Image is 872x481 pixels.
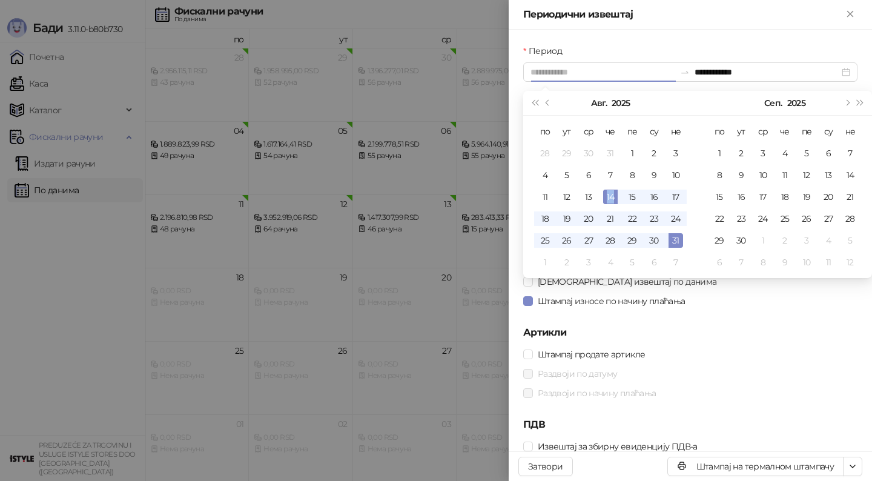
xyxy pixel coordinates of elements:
[533,386,661,400] span: Раздвоји по начину плаћања
[621,164,643,186] td: 2025-08-08
[560,211,574,226] div: 19
[817,208,839,230] td: 2025-09-27
[708,208,730,230] td: 2025-09-22
[774,164,796,186] td: 2025-09-11
[538,190,552,204] div: 11
[839,251,861,273] td: 2025-10-12
[752,230,774,251] td: 2025-10-01
[669,146,683,161] div: 3
[817,230,839,251] td: 2025-10-04
[734,211,748,226] div: 23
[821,255,836,270] div: 11
[752,251,774,273] td: 2025-10-08
[556,186,578,208] td: 2025-08-12
[752,208,774,230] td: 2025-09-24
[665,186,687,208] td: 2025-08-17
[734,168,748,182] div: 9
[680,67,690,77] span: to
[621,230,643,251] td: 2025-08-29
[647,190,661,204] div: 16
[799,146,814,161] div: 5
[578,230,599,251] td: 2025-08-27
[643,186,665,208] td: 2025-08-16
[796,186,817,208] td: 2025-09-19
[647,146,661,161] div: 2
[603,146,618,161] div: 31
[560,255,574,270] div: 2
[556,121,578,142] th: ут
[708,230,730,251] td: 2025-09-29
[669,255,683,270] div: 7
[665,208,687,230] td: 2025-08-24
[560,190,574,204] div: 12
[712,190,727,204] div: 15
[518,457,573,476] button: Затвори
[796,164,817,186] td: 2025-09-12
[599,142,621,164] td: 2025-07-31
[843,190,857,204] div: 21
[839,230,861,251] td: 2025-10-05
[523,417,857,432] h5: ПДВ
[799,233,814,248] div: 3
[734,255,748,270] div: 7
[821,211,836,226] div: 27
[712,146,727,161] div: 1
[665,142,687,164] td: 2025-08-03
[556,230,578,251] td: 2025-08-26
[533,294,690,308] span: Штампај износе по начину плаћања
[712,233,727,248] div: 29
[712,168,727,182] div: 8
[708,164,730,186] td: 2025-09-08
[817,142,839,164] td: 2025-09-06
[756,190,770,204] div: 17
[523,7,843,22] div: Периодични извештај
[843,233,857,248] div: 5
[625,146,639,161] div: 1
[643,121,665,142] th: су
[556,142,578,164] td: 2025-07-29
[756,255,770,270] div: 8
[774,251,796,273] td: 2025-10-09
[708,142,730,164] td: 2025-09-01
[843,7,857,22] button: Close
[734,146,748,161] div: 2
[538,146,552,161] div: 28
[625,233,639,248] div: 29
[599,208,621,230] td: 2025-08-21
[730,208,752,230] td: 2025-09-23
[533,367,622,380] span: Раздвоји по датуму
[821,233,836,248] div: 4
[534,186,556,208] td: 2025-08-11
[817,164,839,186] td: 2025-09-13
[843,255,857,270] div: 12
[799,190,814,204] div: 19
[840,91,853,115] button: Следећи месец (PageDown)
[621,208,643,230] td: 2025-08-22
[541,91,555,115] button: Претходни месец (PageUp)
[712,211,727,226] div: 22
[599,251,621,273] td: 2025-09-04
[730,186,752,208] td: 2025-09-16
[778,255,792,270] div: 9
[581,146,596,161] div: 30
[599,230,621,251] td: 2025-08-28
[625,190,639,204] div: 15
[621,121,643,142] th: пе
[581,211,596,226] div: 20
[603,211,618,226] div: 21
[665,230,687,251] td: 2025-08-31
[528,91,541,115] button: Претходна година (Control + left)
[538,211,552,226] div: 18
[581,233,596,248] div: 27
[796,208,817,230] td: 2025-09-26
[665,121,687,142] th: не
[603,168,618,182] div: 7
[534,121,556,142] th: по
[817,186,839,208] td: 2025-09-20
[538,255,552,270] div: 1
[581,168,596,182] div: 6
[752,186,774,208] td: 2025-09-17
[665,164,687,186] td: 2025-08-10
[821,190,836,204] div: 20
[603,255,618,270] div: 4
